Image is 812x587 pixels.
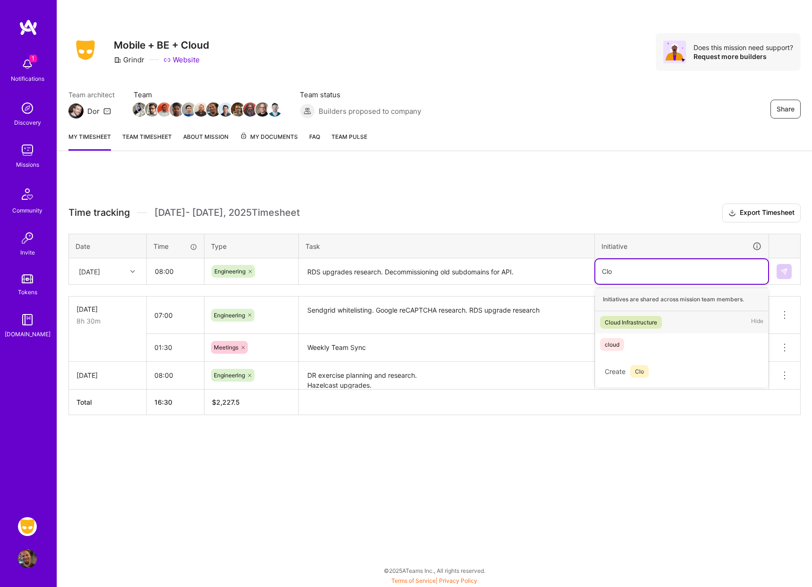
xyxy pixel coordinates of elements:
[300,90,421,100] span: Team status
[212,398,240,406] span: $ 2,227.5
[153,241,197,251] div: Time
[204,234,299,258] th: Type
[68,37,102,63] img: Company Logo
[68,103,84,119] img: Team Architect
[18,141,37,160] img: teamwork
[722,204,801,222] button: Export Timesheet
[240,132,298,151] a: My Documents
[220,102,232,118] a: Team Member Avatar
[18,310,37,329] img: guide book
[16,549,39,568] a: User Avatar
[19,19,38,36] img: logo
[194,102,208,117] img: Team Member Avatar
[29,55,37,62] span: 1
[114,39,209,51] h3: Mobile + BE + Cloud
[183,102,195,118] a: Team Member Avatar
[157,102,171,117] img: Team Member Avatar
[231,102,245,117] img: Team Member Avatar
[57,559,812,582] div: © 2025 ATeams Inc., All rights reserved.
[103,107,111,115] i: icon Mail
[214,312,245,319] span: Engineering
[255,102,270,117] img: Team Member Avatar
[87,106,100,116] div: Dor
[79,266,100,276] div: [DATE]
[300,103,315,119] img: Builders proposed to company
[206,102,220,117] img: Team Member Avatar
[170,102,183,118] a: Team Member Avatar
[134,102,146,118] a: Team Member Avatar
[68,132,111,151] a: My timesheet
[147,335,204,360] input: HH:MM
[18,99,37,118] img: discovery
[300,298,593,333] textarea: Sendgrid whitelisting. Google reCAPTCHA research. RDS upgrade research
[169,102,184,117] img: Team Member Avatar
[232,102,244,118] a: Team Member Avatar
[214,268,245,275] span: Engineering
[122,132,172,151] a: Team timesheet
[694,52,793,61] div: Request more builders
[309,132,320,151] a: FAQ
[331,133,367,140] span: Team Pulse
[147,363,204,388] input: HH:MM
[16,160,39,170] div: Missions
[391,577,477,584] span: |
[244,102,256,118] a: Team Member Avatar
[76,304,139,314] div: [DATE]
[22,274,33,283] img: tokens
[269,102,281,118] a: Team Member Avatar
[256,102,269,118] a: Team Member Avatar
[145,102,159,117] img: Team Member Avatar
[68,207,130,219] span: Time tracking
[76,370,139,380] div: [DATE]
[163,55,200,65] a: Website
[134,90,281,100] span: Team
[300,335,593,361] textarea: Weekly Team Sync
[182,102,196,117] img: Team Member Avatar
[183,132,228,151] a: About Mission
[331,132,367,151] a: Team Pulse
[69,234,147,258] th: Date
[268,102,282,117] img: Team Member Avatar
[69,389,147,415] th: Total
[130,269,135,274] i: icon Chevron
[18,517,37,536] img: Grindr: Mobile + BE + Cloud
[780,268,788,275] img: Submit
[595,288,768,311] div: Initiatives are shared across mission team members.
[300,259,593,284] textarea: RDS upgrades research. Decommissioning old subdomains for API.
[214,344,238,351] span: Meetings
[16,183,39,205] img: Community
[18,229,37,247] img: Invite
[605,317,657,327] div: Cloud Infrastructure
[728,208,736,218] i: icon Download
[18,55,37,74] img: bell
[300,363,593,389] textarea: DR exercise planning and research. Hazelcast upgrades. Sendgrid whitelisting.
[146,102,158,118] a: Team Member Avatar
[694,43,793,52] div: Does this mission need support?
[147,259,203,284] input: HH:MM
[751,316,763,329] span: Hide
[195,102,207,118] a: Team Member Avatar
[207,102,220,118] a: Team Member Avatar
[391,577,436,584] a: Terms of Service
[114,56,121,64] i: icon CompanyGray
[5,329,51,339] div: [DOMAIN_NAME]
[158,102,170,118] a: Team Member Avatar
[605,340,619,349] div: cloud
[114,55,144,65] div: Grindr
[76,316,139,326] div: 8h 30m
[68,90,115,100] span: Team architect
[133,102,147,117] img: Team Member Avatar
[11,74,44,84] div: Notifications
[439,577,477,584] a: Privacy Policy
[214,372,245,379] span: Engineering
[240,132,298,142] span: My Documents
[777,104,795,114] span: Share
[14,118,41,128] div: Discovery
[219,102,233,117] img: Team Member Avatar
[663,41,686,63] img: Avatar
[12,205,42,215] div: Community
[601,241,762,252] div: Initiative
[770,100,801,119] button: Share
[16,517,39,536] a: Grindr: Mobile + BE + Cloud
[154,207,300,219] span: [DATE] - [DATE] , 2025 Timesheet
